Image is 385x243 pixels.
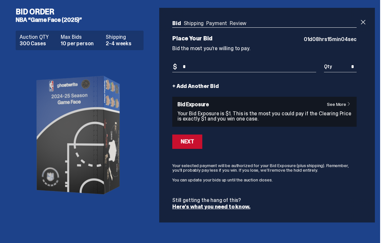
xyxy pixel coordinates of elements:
[61,41,102,46] dd: 10 per person
[172,20,181,27] a: Bid
[304,37,357,42] p: d hrs min sec
[106,41,140,46] dd: 2-4 weeks
[177,111,351,121] p: Your Bid Exposure is $1. This is the most you could pay if the Clearing Price is exactly $1 and y...
[16,8,149,16] h4: Bid Order
[20,35,57,40] dt: Auction QTY
[181,139,194,144] div: Next
[327,36,332,43] span: 15
[172,203,250,210] a: Here’s what you need to know.
[173,64,177,70] span: $
[61,35,102,40] dt: Max Bids
[177,102,351,107] h6: Bid Exposure
[304,36,309,43] span: 01
[172,178,357,182] p: You can update your bids up until the auction closes.
[106,35,140,40] dt: Shipping
[20,41,57,46] dd: 300 Cases
[324,64,332,69] span: Qty
[341,36,348,43] span: 04
[327,102,354,107] a: See More
[172,198,357,203] p: Still getting the hang of this?
[172,135,202,149] button: Next
[312,36,319,43] span: 08
[16,55,144,215] img: product image
[16,17,149,23] h5: NBA “Game Face (2025)”
[172,46,357,51] p: Bid the most you’re willing to pay.
[172,84,219,89] a: + Add Another Bid
[172,36,304,41] p: Place Your Bid
[172,163,357,172] p: Your selected payment will be authorized for your Bid Exposure (plus shipping). Remember, you’ll ...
